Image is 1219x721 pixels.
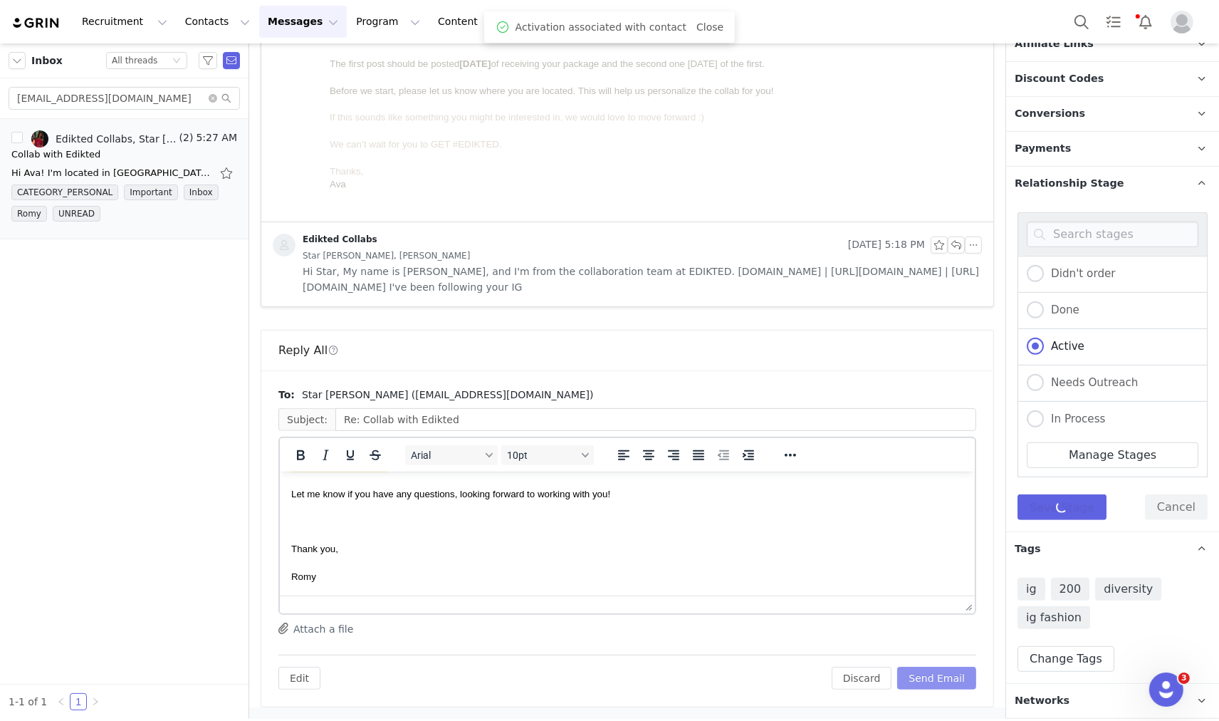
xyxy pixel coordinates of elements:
input: Add a subject line [335,408,976,431]
span: Ava [34,386,51,397]
button: Cancel [1145,494,1208,520]
i: icon: close-circle [209,94,217,103]
span: Hi , [34,120,63,130]
button: Reveal or hide additional toolbar items [778,445,802,465]
span: 10pt [507,450,577,461]
span: Arial [411,450,481,461]
span: ig fashion [1017,606,1090,629]
span: | [277,160,279,170]
button: Search [1066,6,1097,38]
button: Justify [686,445,711,465]
a: 1 [70,694,86,710]
span: CATEGORY_PERSONAL [11,185,118,200]
span: If this sounds like something you might be interested in, we would love to move forward :) [34,319,409,330]
span: Inbox [184,185,219,200]
button: Align left [612,445,636,465]
span: Done [1044,304,1079,316]
span: Romy [11,206,47,222]
img: placeholder-profile.jpg [1171,11,1193,33]
button: Fonts [405,445,498,465]
div: Edikted Collabs, Star [PERSON_NAME] [56,133,177,145]
a: Edikted Collabs [273,234,377,256]
span: Thanks, [34,373,68,384]
iframe: Rich Text Area [280,472,975,596]
button: Italic [313,445,338,465]
span: ig [1017,578,1045,601]
span: 200 [1051,578,1090,601]
li: 1-1 of 1 [9,693,47,710]
a: Community [654,6,736,38]
span: Star [PERSON_NAME], [PERSON_NAME] [303,248,470,264]
img: 4be38895-ebf4-4ae1-9861-335fcfc974b0.jpg [31,130,48,147]
span: | [382,160,384,170]
div: Edikted Collabs [303,234,377,245]
span: Relationship Stage [1015,176,1124,192]
span: Tags [1015,541,1041,557]
iframe: Intercom live chat [1149,673,1183,707]
button: Bold [288,445,313,465]
i: icon: right [91,697,100,706]
button: Align right [661,445,686,465]
span: Activation associated with contact [516,20,686,35]
span: UNREAD [53,206,100,222]
a: Brands [597,6,653,38]
span: We can’t wait for you to GET #EDIKTED. [34,346,206,357]
span: [DATE] 5:18 PM [848,237,925,254]
span: Affiliate Links [1015,36,1094,52]
span: Payments [1015,141,1071,157]
span: What we’d like to offer is a $200 gift card for you to choose your favorite items in exchange for... [34,239,555,249]
span: of receiving your package and the second one [DATE] of the first. [195,266,469,276]
span: Star [43,120,61,130]
p: [DATE][DATE] 9:18 AM, Edikted Collabs <[EMAIL_ADDRESS][DOMAIN_NAME]> wrote: [6,85,681,108]
span: Subject: [278,408,335,431]
div: Collab with Edikted [11,147,100,162]
button: Edit [278,667,320,690]
button: Content [429,6,507,38]
button: Contacts [177,6,258,38]
input: Search mail [9,87,240,110]
div: Edikted Collabs [DATE] 5:18 PMStar [PERSON_NAME], [PERSON_NAME] Hi Star, My name is [PERSON_NAME]... [261,222,993,306]
span: diversity [1095,578,1161,601]
body: Hi Ava! [6,6,681,419]
span: I've been following your IG profile for a while now, and I think it'd be a perfect match for us. [34,187,414,197]
div: Press the Up and Down arrow keys to resize the editor. [960,596,975,613]
span: Star [PERSON_NAME] ([EMAIL_ADDRESS][DOMAIN_NAME]) [302,388,594,403]
img: placeholder-contacts.jpeg [273,234,295,256]
i: icon: down [172,56,181,66]
a: Manage Stages [1027,442,1198,468]
span: Networks [1015,693,1069,709]
span: [DOMAIN_NAME] [202,160,278,170]
button: Increase indent [736,445,760,465]
span: (2) [177,130,194,145]
span: Hi Star, My name is [PERSON_NAME], and I'm from the collaboration team at EDIKTED. [DOMAIN_NAME] ... [303,264,982,295]
span: 3 [1178,673,1190,684]
span: My name is , and I'm from the collaboration team at EDIKTED. [34,147,310,157]
button: Messages [259,6,347,38]
button: Recruitment [73,6,176,38]
input: Search stages [1027,222,1198,247]
span: To: [278,388,295,403]
a: [URL][DOMAIN_NAME] [280,160,380,170]
button: Profile [1162,11,1208,33]
span: Important [124,185,178,200]
a: Close [696,21,723,33]
img: grin logo [11,16,61,30]
span: Before we start, please let us know where you are located. This will help us personalize the coll... [34,293,478,304]
button: Strikethrough [363,445,387,465]
button: Send Email [897,667,976,690]
button: Discard [832,667,892,690]
span: We are interested in a collaboration on your IG account in head-to-toe EDIKTED fits. [34,213,389,224]
a: Edikted Collabs, Star [PERSON_NAME] [31,130,177,147]
span: Send Email [223,52,240,69]
button: Decrease indent [711,445,736,465]
div: Hi Ava! I'm located in Chicago area and I'd like to move forward. Thank you, Starr On Monday, Sep... [11,166,211,180]
span: Didn't order [1044,267,1116,280]
div: Starr [6,63,681,74]
a: [URL][DOMAIN_NAME] [385,160,486,170]
span: [DATE] [164,266,195,276]
span: Conversions [1015,106,1085,122]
